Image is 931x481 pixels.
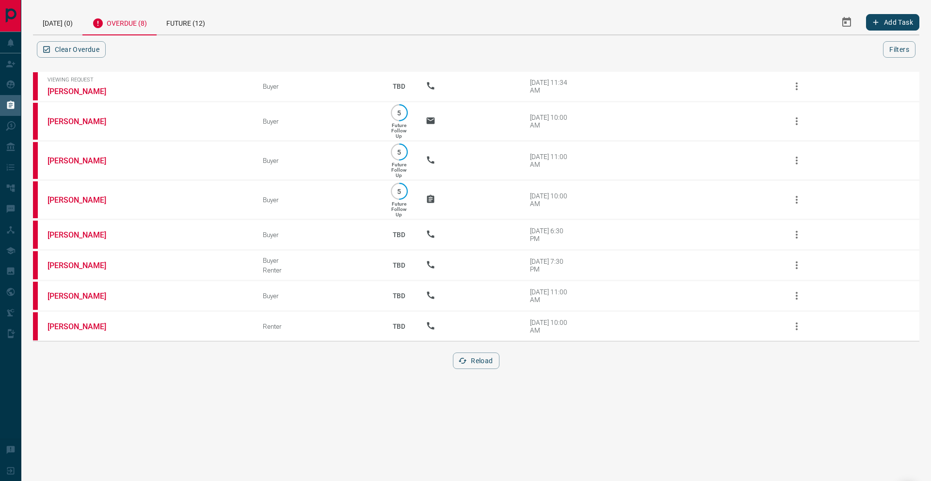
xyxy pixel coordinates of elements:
[391,201,406,217] p: Future Follow Up
[263,266,372,274] div: Renter
[33,10,82,34] div: [DATE] (0)
[48,230,120,240] a: [PERSON_NAME]
[48,261,120,270] a: [PERSON_NAME]
[530,153,571,168] div: [DATE] 11:00 AM
[263,82,372,90] div: Buyer
[33,142,38,179] div: property.ca
[263,292,372,300] div: Buyer
[33,312,38,340] div: property.ca
[883,41,915,58] button: Filters
[391,162,406,178] p: Future Follow Up
[48,195,120,205] a: [PERSON_NAME]
[387,313,411,339] p: TBD
[157,10,215,34] div: Future (12)
[263,322,372,330] div: Renter
[396,109,403,116] p: 5
[530,113,571,129] div: [DATE] 10:00 AM
[396,188,403,195] p: 5
[33,282,38,310] div: property.ca
[48,77,248,83] span: Viewing Request
[387,222,411,248] p: TBD
[263,117,372,125] div: Buyer
[48,156,120,165] a: [PERSON_NAME]
[530,319,571,334] div: [DATE] 10:00 AM
[387,283,411,309] p: TBD
[530,227,571,242] div: [DATE] 6:30 PM
[33,72,38,100] div: property.ca
[530,288,571,304] div: [DATE] 11:00 AM
[453,353,499,369] button: Reload
[48,322,120,331] a: [PERSON_NAME]
[82,10,157,35] div: Overdue (8)
[835,11,858,34] button: Select Date Range
[263,231,372,239] div: Buyer
[33,221,38,249] div: property.ca
[33,181,38,218] div: property.ca
[866,14,919,31] button: Add Task
[263,157,372,164] div: Buyer
[530,192,571,208] div: [DATE] 10:00 AM
[263,257,372,264] div: Buyer
[387,73,411,99] p: TBD
[33,251,38,279] div: property.ca
[263,196,372,204] div: Buyer
[48,87,120,96] a: [PERSON_NAME]
[37,41,106,58] button: Clear Overdue
[48,117,120,126] a: [PERSON_NAME]
[530,257,571,273] div: [DATE] 7:30 PM
[387,252,411,278] p: TBD
[391,123,406,139] p: Future Follow Up
[396,148,403,156] p: 5
[48,291,120,301] a: [PERSON_NAME]
[530,79,571,94] div: [DATE] 11:34 AM
[33,103,38,140] div: property.ca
